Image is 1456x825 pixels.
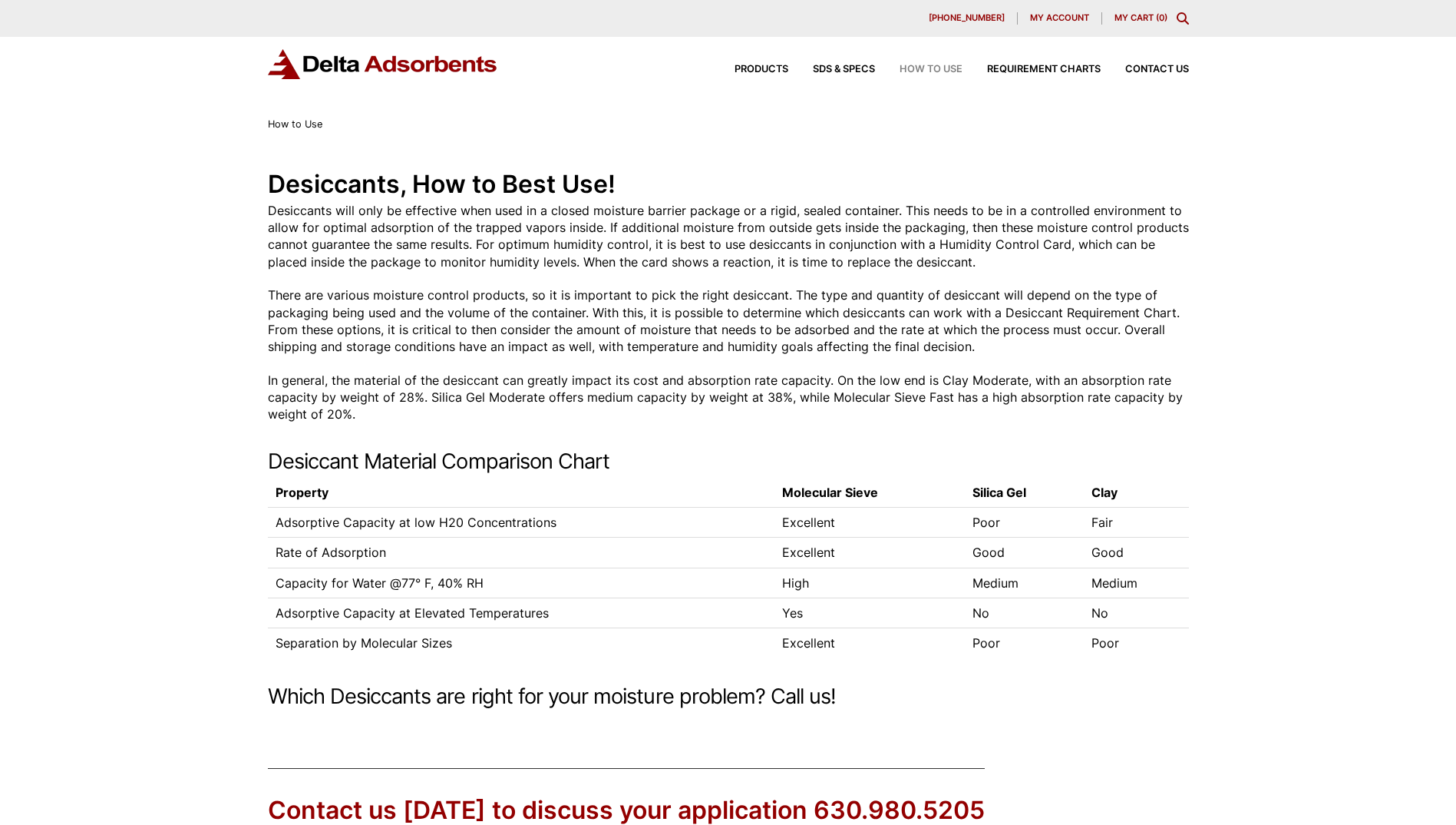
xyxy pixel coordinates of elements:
a: How to Use [875,65,962,75]
td: Good [965,538,1083,568]
a: My account [1018,12,1102,25]
td: No [1084,598,1189,628]
a: SDS & SPECS [788,65,875,75]
span: 0 [1159,12,1164,23]
td: Poor [965,628,1083,658]
th: Molecular Sieve [774,479,965,507]
p: Desiccants will only be effective when used in a closed moisture barrier package or a rigid, seal... [268,202,1189,271]
h2: Desiccant Material Comparison Chart [268,449,1189,475]
td: Poor [1084,628,1189,658]
a: Requirement Charts [962,65,1101,75]
span: Requirement Charts [987,65,1101,75]
div: Toggle Modal Content [1177,12,1189,25]
span: [PHONE_NUMBER] [929,14,1005,22]
th: Silica Gel [965,479,1083,507]
span: My account [1030,14,1089,22]
td: Capacity for Water @77° F, 40% RH [268,568,775,598]
td: Good [1084,538,1189,568]
a: Products [710,65,788,75]
td: Fair [1084,507,1189,537]
td: Excellent [774,628,965,658]
span: How to Use [900,65,962,75]
a: My Cart (0) [1114,12,1167,23]
a: Contact Us [1101,65,1189,75]
h2: Which Desiccants are right for your moisture problem? Call us! [268,684,1189,710]
span: Contact Us [1125,65,1189,75]
td: Yes [774,598,965,628]
td: Separation by Molecular Sizes [268,628,775,658]
td: Medium [1084,568,1189,598]
span: SDS & SPECS [813,65,875,75]
img: Delta Adsorbents [268,49,498,79]
h1: Desiccants, How to Best Use! [268,167,1189,202]
td: Adsorptive Capacity at Elevated Temperatures [268,598,775,628]
td: Adsorptive Capacity at low H20 Concentrations [268,507,775,537]
span: How to Use [268,118,322,130]
td: Excellent [774,538,965,568]
td: Rate of Adsorption [268,538,775,568]
td: Poor [965,507,1083,537]
th: Clay [1084,479,1189,507]
td: Medium [965,568,1083,598]
p: In general, the material of the desiccant can greatly impact its cost and absorption rate capacit... [268,372,1189,423]
p: There are various moisture control products, so it is important to pick the right desiccant. The ... [268,287,1189,356]
td: No [965,598,1083,628]
td: High [774,568,965,598]
td: Excellent [774,507,965,537]
th: Property [268,479,775,507]
span: Products [735,65,788,75]
a: [PHONE_NUMBER] [916,12,1018,25]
